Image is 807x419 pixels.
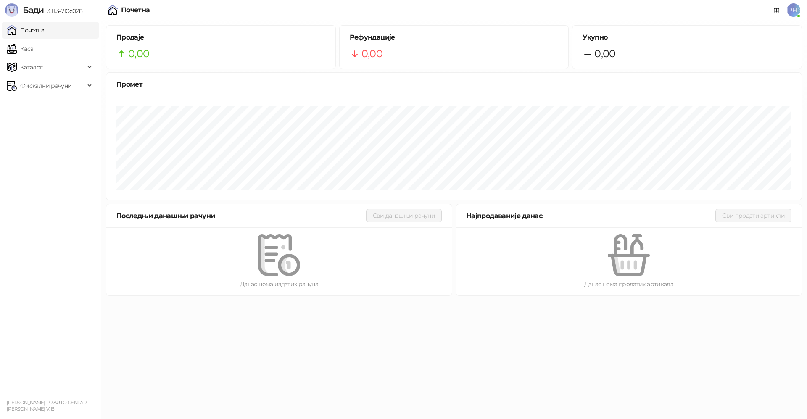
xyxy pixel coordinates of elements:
h5: Продаје [116,32,325,42]
div: Промет [116,79,791,90]
h5: Рефундације [350,32,559,42]
span: 0,00 [361,46,382,62]
img: Logo [5,3,18,17]
div: Данас нема издатих рачуна [120,279,438,289]
h5: Укупно [583,32,791,42]
span: Бади [23,5,44,15]
div: Најпродаваније данас [466,211,715,221]
button: Сви данашњи рачуни [366,209,442,222]
span: 3.11.3-710c028 [44,7,82,15]
a: Почетна [7,22,45,39]
span: [PERSON_NAME] [787,3,800,17]
div: Почетна [121,7,150,13]
span: 0,00 [594,46,615,62]
span: Каталог [20,59,43,76]
div: Данас нема продатих артикала [469,279,788,289]
a: Каса [7,40,33,57]
div: Последњи данашњи рачуни [116,211,366,221]
small: [PERSON_NAME] PR AUTO CENTAR [PERSON_NAME] V. B [7,400,86,412]
a: Документација [770,3,783,17]
span: Фискални рачуни [20,77,71,94]
span: 0,00 [128,46,149,62]
button: Сви продати артикли [715,209,791,222]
